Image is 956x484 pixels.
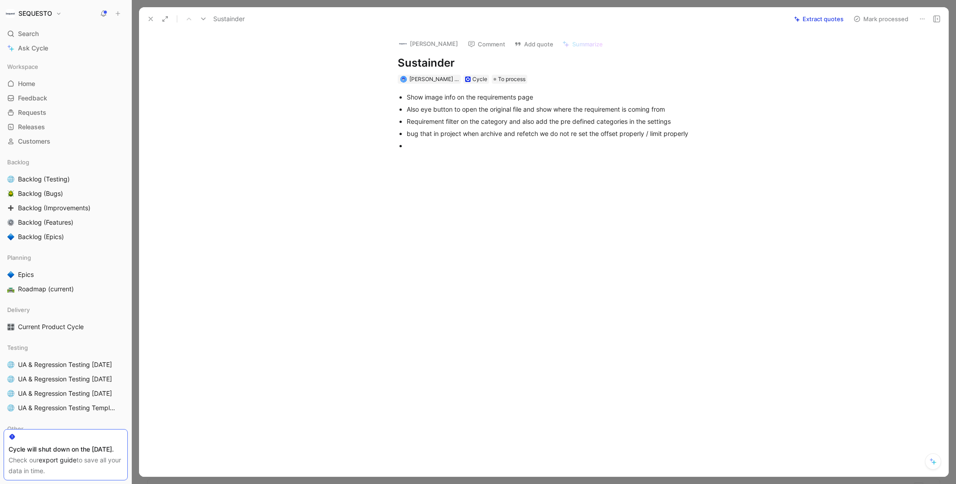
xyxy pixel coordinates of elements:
span: Releases [18,122,45,131]
span: Backlog (Features) [18,218,73,227]
img: 🔷 [7,233,14,240]
span: UA & Regression Testing [DATE] [18,375,112,384]
button: ➕ [5,203,16,213]
button: Extract quotes [790,13,848,25]
a: Feedback [4,91,128,105]
a: 🌐UA & Regression Testing [DATE] [4,372,128,386]
span: Workspace [7,62,38,71]
a: Home [4,77,128,90]
span: Requests [18,108,46,117]
h1: SEQUESTO [18,9,52,18]
span: [PERSON_NAME] t'Serstevens [409,76,486,82]
div: Cycle [472,75,487,84]
img: 🌐 [7,404,14,412]
span: Sustainder [213,14,245,24]
a: 🛣️Roadmap (current) [4,282,128,296]
h1: Sustainder [398,56,709,70]
span: Search [18,28,39,39]
div: Testing [4,341,128,354]
span: UA & Regression Testing Template [18,403,116,412]
img: 🔷 [7,271,14,278]
span: Current Product Cycle [18,322,84,331]
span: Backlog [7,158,29,167]
img: avatar [401,77,406,82]
a: 🌐UA & Regression Testing [DATE] [4,387,128,400]
div: bug that in project when archive and refetch we do not re set the offset properly / limit properly [407,129,709,138]
button: Summarize [558,38,607,50]
div: Check our to save all your data in time. [9,455,123,476]
a: 🌐UA & Regression Testing Template [4,401,128,415]
img: 🪲 [7,190,14,197]
span: Other [7,424,23,433]
div: Planning [4,251,128,264]
div: Backlog [4,155,128,169]
img: ⚙️ [7,219,14,226]
a: 🌐Backlog (Testing) [4,172,128,186]
img: 🎛️ [7,323,14,330]
button: 🌐 [5,403,16,413]
img: logo [398,39,407,48]
a: Releases [4,120,128,134]
span: Roadmap (current) [18,285,74,294]
div: Delivery [4,303,128,317]
button: 🔷 [5,269,16,280]
div: Search [4,27,128,41]
div: Testing🌐UA & Regression Testing [DATE]🌐UA & Regression Testing [DATE]🌐UA & Regression Testing [DA... [4,341,128,415]
span: Customers [18,137,50,146]
span: Backlog (Testing) [18,175,70,184]
span: Feedback [18,94,47,103]
img: 🌐 [7,375,14,383]
button: 🛣️ [5,284,16,294]
span: Backlog (Epics) [18,232,64,241]
span: UA & Regression Testing [DATE] [18,389,112,398]
div: Workspace [4,60,128,73]
a: ➕Backlog (Improvements) [4,201,128,215]
div: To process [492,75,527,84]
button: Comment [464,38,509,50]
button: 🪲 [5,188,16,199]
img: 🌐 [7,390,14,397]
img: 🛣️ [7,285,14,293]
div: Also eye button to open the original file and show where the requirement is coming from [407,104,709,114]
a: 🪲Backlog (Bugs) [4,187,128,200]
img: SEQUESTO [6,9,15,18]
a: export guide [39,456,76,464]
div: Delivery🎛️Current Product Cycle [4,303,128,334]
img: 🌐 [7,176,14,183]
button: SEQUESTOSEQUESTO [4,7,64,20]
a: ⚙️Backlog (Features) [4,216,128,229]
button: 🌐 [5,374,16,384]
span: Delivery [7,305,30,314]
div: Backlog🌐Backlog (Testing)🪲Backlog (Bugs)➕Backlog (Improvements)⚙️Backlog (Features)🔷Backlog (Epics) [4,155,128,244]
button: Add quote [510,38,557,50]
button: 🌐 [5,174,16,185]
a: 🔷Backlog (Epics) [4,230,128,244]
img: 🌐 [7,361,14,368]
button: 🎛️ [5,321,16,332]
span: Planning [7,253,31,262]
button: Mark processed [849,13,912,25]
div: Requirement filter on the category and also add the pre defined categories in the settings [407,117,709,126]
span: Backlog (Improvements) [18,204,90,213]
span: Summarize [572,40,603,48]
a: 🌐UA & Regression Testing [DATE] [4,358,128,371]
button: 🌐 [5,359,16,370]
a: Ask Cycle [4,41,128,55]
span: Epics [18,270,34,279]
div: Planning🔷Epics🛣️Roadmap (current) [4,251,128,296]
button: 🔷 [5,231,16,242]
span: To process [498,75,525,84]
span: UA & Regression Testing [DATE] [18,360,112,369]
button: 🌐 [5,388,16,399]
span: Ask Cycle [18,43,48,54]
a: Requests [4,106,128,119]
a: 🔷Epics [4,268,128,281]
a: 🎛️Current Product Cycle [4,320,128,334]
span: Testing [7,343,28,352]
div: Cycle will shut down on the [DATE]. [9,444,123,455]
button: logo[PERSON_NAME] [394,37,462,50]
button: ⚙️ [5,217,16,228]
span: Home [18,79,35,88]
a: Customers [4,135,128,148]
img: ➕ [7,204,14,212]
